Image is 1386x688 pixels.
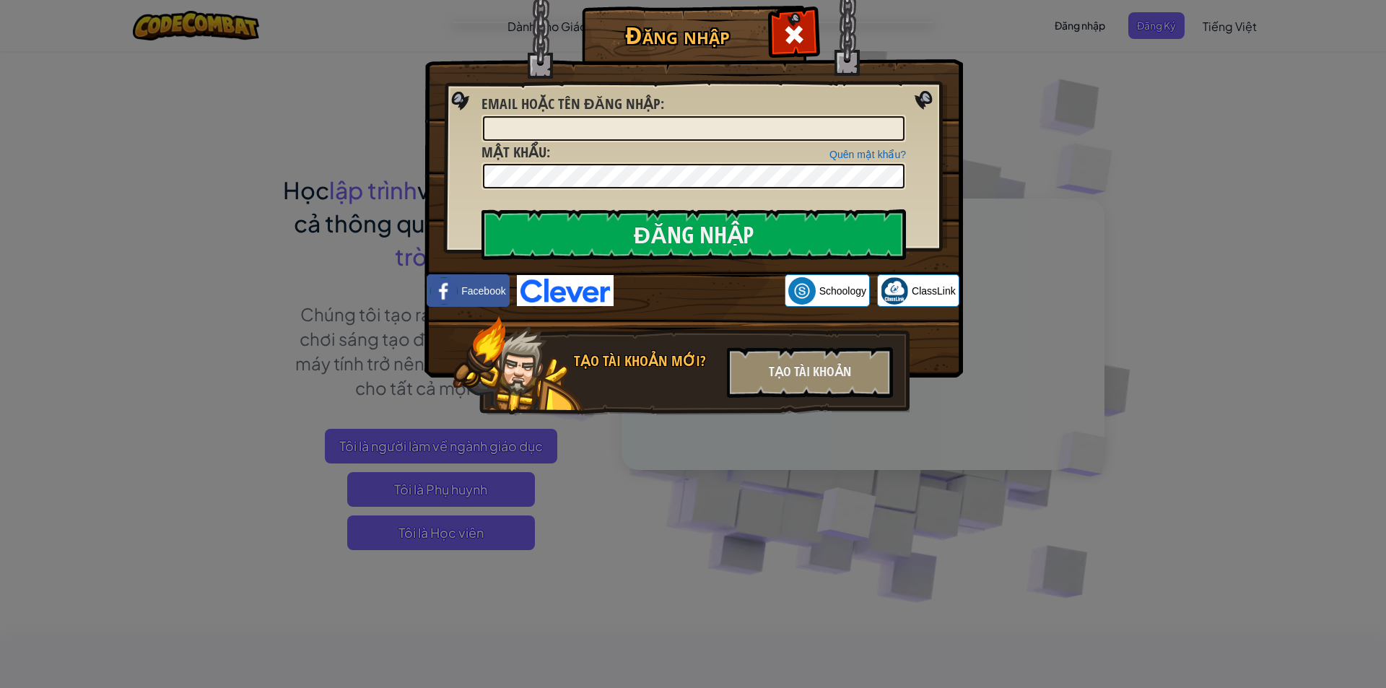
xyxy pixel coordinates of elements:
img: schoology.png [788,277,816,305]
img: clever-logo-blue.png [517,275,614,306]
span: Mật khẩu [481,142,546,162]
h1: Đăng nhập [585,22,770,48]
img: facebook_small.png [430,277,458,305]
span: Schoology [819,284,866,298]
span: Email hoặc tên đăng nhập [481,94,661,113]
img: classlink-logo-small.png [881,277,908,305]
div: Tạo tài khoản mới? [574,351,718,372]
a: Quên mật khẩu? [829,149,906,160]
label: : [481,142,550,163]
label: : [481,94,664,115]
span: ClassLink [912,284,956,298]
input: Đăng nhập [481,209,906,260]
iframe: Nút Đăng nhập bằng Google [614,275,785,307]
span: Facebook [461,284,505,298]
div: Tạo tài khoản [727,347,893,398]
